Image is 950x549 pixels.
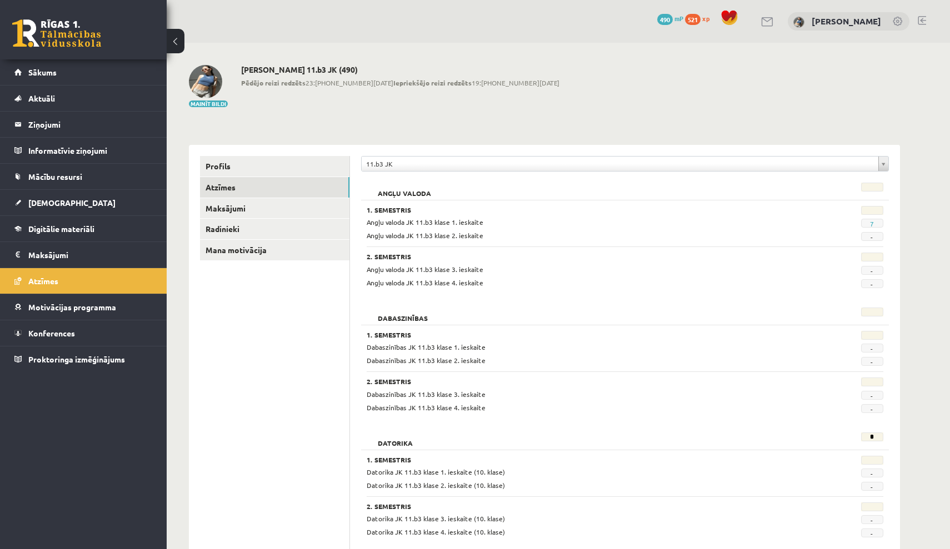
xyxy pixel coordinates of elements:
[367,183,442,194] h2: Angļu valoda
[367,356,486,365] span: Dabaszinības JK 11.b3 klase 2. ieskaite
[189,65,222,98] img: Elīza Zariņa
[367,432,424,444] h2: Datorika
[861,469,883,477] span: -
[861,357,883,366] span: -
[14,320,153,346] a: Konferences
[14,216,153,241] a: Digitālie materiāli
[28,67,57,77] span: Sākums
[28,224,94,234] span: Digitālie materiāli
[870,219,874,228] a: 7
[861,391,883,400] span: -
[861,404,883,413] span: -
[861,344,883,352] span: -
[393,78,472,87] b: Iepriekšējo reizi redzēts
[861,482,883,491] span: -
[241,78,559,88] span: 23:[PHONE_NUMBER][DATE] 19:[PHONE_NUMBER][DATE]
[367,390,486,399] span: Dabaszinības JK 11.b3 klase 3. ieskaite
[367,278,483,287] span: Angļu valoda JK 11.b3 klase 4. ieskaite
[28,198,116,208] span: [DEMOGRAPHIC_DATA]
[861,266,883,275] span: -
[657,14,673,25] span: 490
[200,240,349,260] a: Mana motivācija
[241,78,306,87] b: Pēdējo reizi redzēts
[200,156,349,177] a: Profils
[685,14,715,23] a: 521 xp
[28,276,58,286] span: Atzīmes
[28,112,153,137] legend: Ziņojumi
[367,253,794,260] h3: 2. Semestris
[702,14,709,23] span: xp
[14,294,153,320] a: Motivācijas programma
[367,218,483,226] span: Angļu valoda JK 11.b3 klase 1. ieskaite
[14,138,153,163] a: Informatīvie ziņojumi
[362,157,888,171] a: 11.b3 JK
[28,354,125,364] span: Proktoringa izmēģinājums
[14,268,153,294] a: Atzīmes
[28,242,153,268] legend: Maksājumi
[28,172,82,182] span: Mācību resursi
[367,403,486,412] span: Dabaszinības JK 11.b3 klase 4. ieskaite
[28,138,153,163] legend: Informatīvie ziņojumi
[367,377,794,385] h3: 2. Semestris
[367,481,505,490] span: Datorika JK 11.b3 klase 2. ieskaite (10. klase)
[367,265,483,274] span: Angļu valoda JK 11.b3 klase 3. ieskaite
[367,514,505,523] span: Datorika JK 11.b3 klase 3. ieskaite (10. klase)
[367,206,794,214] h3: 1. Semestris
[674,14,683,23] span: mP
[367,343,486,351] span: Dabaszinības JK 11.b3 klase 1. ieskaite
[28,302,116,312] span: Motivācijas programma
[367,231,483,240] span: Angļu valoda JK 11.b3 klase 2. ieskaite
[793,17,804,28] img: Elīza Zariņa
[28,328,75,338] span: Konferences
[861,515,883,524] span: -
[367,308,439,319] h2: Dabaszinības
[685,14,701,25] span: 521
[200,198,349,219] a: Maksājumi
[200,219,349,239] a: Radinieki
[861,279,883,288] span: -
[14,190,153,215] a: [DEMOGRAPHIC_DATA]
[14,85,153,111] a: Aktuāli
[367,331,794,339] h3: 1. Semestris
[861,232,883,241] span: -
[189,100,228,107] button: Mainīt bildi
[657,14,683,23] a: 490 mP
[28,93,55,103] span: Aktuāli
[861,528,883,537] span: -
[367,527,505,536] span: Datorika JK 11.b3 klase 4. ieskaite (10. klase)
[14,112,153,137] a: Ziņojumi
[812,16,881,27] a: [PERSON_NAME]
[200,177,349,198] a: Atzīmes
[14,59,153,85] a: Sākums
[367,456,794,464] h3: 1. Semestris
[241,65,559,74] h2: [PERSON_NAME] 11.b3 JK (490)
[14,346,153,372] a: Proktoringa izmēģinājums
[12,19,101,47] a: Rīgas 1. Tālmācības vidusskola
[14,242,153,268] a: Maksājumi
[14,164,153,189] a: Mācību resursi
[367,467,505,476] span: Datorika JK 11.b3 klase 1. ieskaite (10. klase)
[367,502,794,510] h3: 2. Semestris
[366,157,874,171] span: 11.b3 JK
